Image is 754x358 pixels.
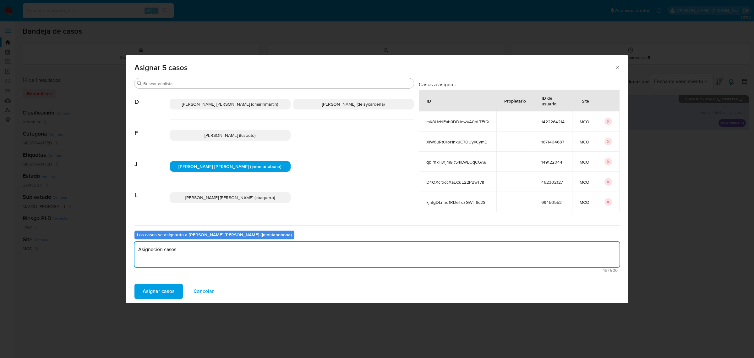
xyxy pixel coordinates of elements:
[580,199,589,205] span: MCO
[170,99,291,109] div: [PERSON_NAME] [PERSON_NAME] (dmarinmartin)
[580,179,589,185] span: MCO
[134,284,183,299] button: Asignar casos
[419,81,620,87] h3: Casos a asignar:
[185,194,275,201] span: [PERSON_NAME] [PERSON_NAME] (cbaquero)
[134,89,170,106] span: D
[604,158,612,165] button: icon-button
[534,90,572,111] div: ID de usuario
[137,232,292,238] b: Los casos se asignarán a [PERSON_NAME] [PERSON_NAME] (jmontanobona)
[541,119,565,125] span: 1422264214
[426,199,489,205] span: kjhTgDLnnu1RDeFczGWH6c2S
[580,159,589,165] span: MCO
[126,55,628,303] div: assign-modal
[170,130,291,141] div: [PERSON_NAME] (fcsouto)
[426,119,489,125] span: mK8UzNFab9DD1owVA0hLTFtQ
[134,182,170,199] span: L
[205,132,255,138] span: [PERSON_NAME] (fcsouto)
[194,284,214,298] span: Cancelar
[541,179,565,185] span: 462302127
[604,138,612,145] button: icon-button
[580,119,589,125] span: MCO
[137,81,142,86] button: Buscar
[419,93,439,108] div: ID
[604,178,612,186] button: icon-button
[136,268,618,272] span: Máximo 500 caracteres
[604,198,612,206] button: icon-button
[580,139,589,145] span: MCO
[426,159,489,165] span: qbPhkHJ1jm9RS4iLWEGqCGA9
[143,284,175,298] span: Asignar casos
[293,99,414,109] div: [PERSON_NAME] (deisycardena)
[574,93,597,108] div: Site
[134,120,170,137] span: F
[182,101,278,107] span: [PERSON_NAME] [PERSON_NAME] (dmarinmartin)
[134,64,614,71] span: Asignar 5 casos
[185,284,222,299] button: Cancelar
[497,93,533,108] div: Propietario
[170,192,291,203] div: [PERSON_NAME] [PERSON_NAME] (cbaquero)
[614,64,620,70] button: Cerrar ventana
[604,118,612,125] button: icon-button
[322,101,385,107] span: [PERSON_NAME] (deisycardena)
[541,159,565,165] span: 149122044
[134,242,620,267] textarea: Asignación casos
[426,179,489,185] span: D4OXcrxccXaECuE22PBwT7lt
[143,81,411,87] input: Buscar analista
[541,199,565,205] span: 99450552
[170,161,291,172] div: [PERSON_NAME] [PERSON_NAME] (jmontanobona)
[541,139,565,145] span: 1671404637
[178,163,281,170] span: [PERSON_NAME] [PERSON_NAME] (jmontanobona)
[426,139,489,145] span: XlW6uRt01oHnxuC7DUyKCymD
[134,151,170,168] span: J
